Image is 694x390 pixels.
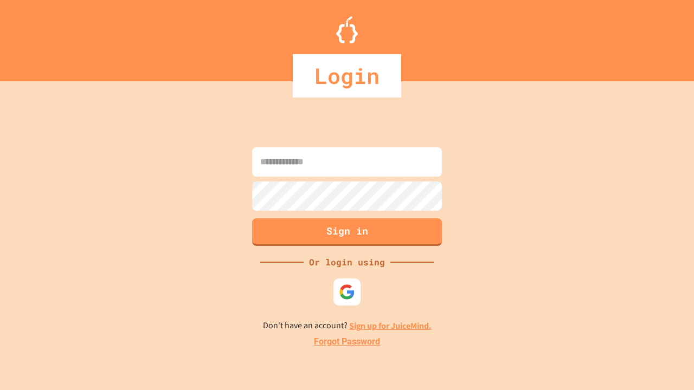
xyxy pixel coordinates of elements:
[349,320,432,331] a: Sign up for JuiceMind.
[252,218,442,246] button: Sign in
[263,319,432,333] p: Don't have an account?
[314,335,380,348] a: Forgot Password
[339,284,355,300] img: google-icon.svg
[336,16,358,43] img: Logo.svg
[293,54,401,97] div: Login
[304,256,390,269] div: Or login using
